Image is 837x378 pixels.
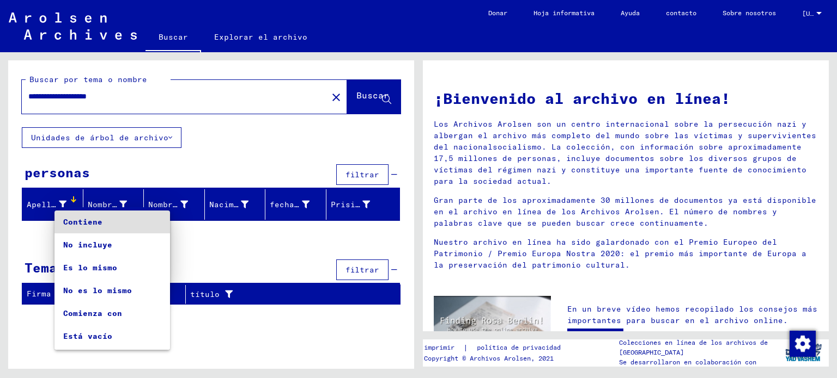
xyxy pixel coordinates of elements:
[63,286,132,295] font: No es lo mismo
[63,263,117,272] font: Es lo mismo
[63,217,102,227] font: Contiene
[63,331,112,341] font: Está vacío
[790,331,816,357] img: Cambiar el consentimiento
[63,308,122,318] font: Comienza con
[63,240,112,250] font: No incluye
